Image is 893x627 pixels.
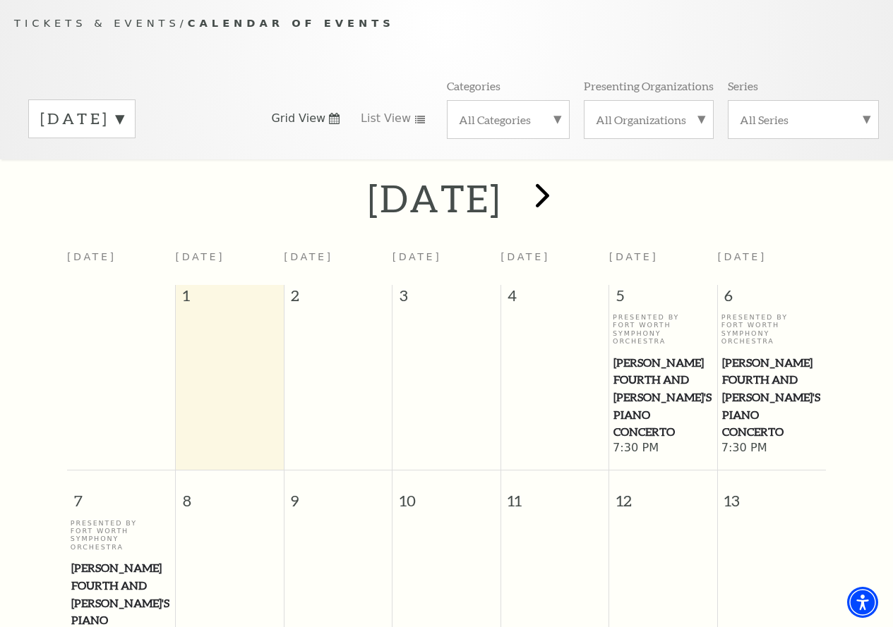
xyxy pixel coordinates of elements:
[718,285,826,313] span: 6
[609,251,659,262] span: [DATE]
[501,251,550,262] span: [DATE]
[67,470,175,519] span: 7
[609,285,717,313] span: 5
[284,470,392,519] span: 9
[728,78,758,93] p: Series
[501,470,609,519] span: 11
[67,243,176,284] th: [DATE]
[392,470,501,519] span: 10
[361,111,411,126] span: List View
[717,251,767,262] span: [DATE]
[722,354,822,442] span: [PERSON_NAME] Fourth and [PERSON_NAME]'s Piano Concerto
[188,17,395,29] span: Calendar of Events
[271,111,325,126] span: Grid View
[176,285,284,313] span: 1
[740,112,867,127] label: All Series
[447,78,501,93] p: Categories
[613,354,713,442] span: [PERSON_NAME] Fourth and [PERSON_NAME]'s Piano Concerto
[368,176,501,221] h2: [DATE]
[613,313,714,346] p: Presented By Fort Worth Symphony Orchestra
[284,251,333,262] span: [DATE]
[392,251,442,262] span: [DATE]
[176,251,225,262] span: [DATE]
[596,112,702,127] label: All Organizations
[14,17,180,29] span: Tickets & Events
[613,441,714,456] span: 7:30 PM
[284,285,392,313] span: 2
[847,587,878,618] div: Accessibility Menu
[14,15,879,32] p: /
[721,313,823,346] p: Presented By Fort Worth Symphony Orchestra
[609,470,717,519] span: 12
[515,173,566,223] button: next
[501,285,609,313] span: 4
[392,285,501,313] span: 3
[40,108,124,130] label: [DATE]
[721,441,823,456] span: 7:30 PM
[176,470,284,519] span: 8
[459,112,558,127] label: All Categories
[71,519,172,552] p: Presented By Fort Worth Symphony Orchestra
[584,78,714,93] p: Presenting Organizations
[718,470,826,519] span: 13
